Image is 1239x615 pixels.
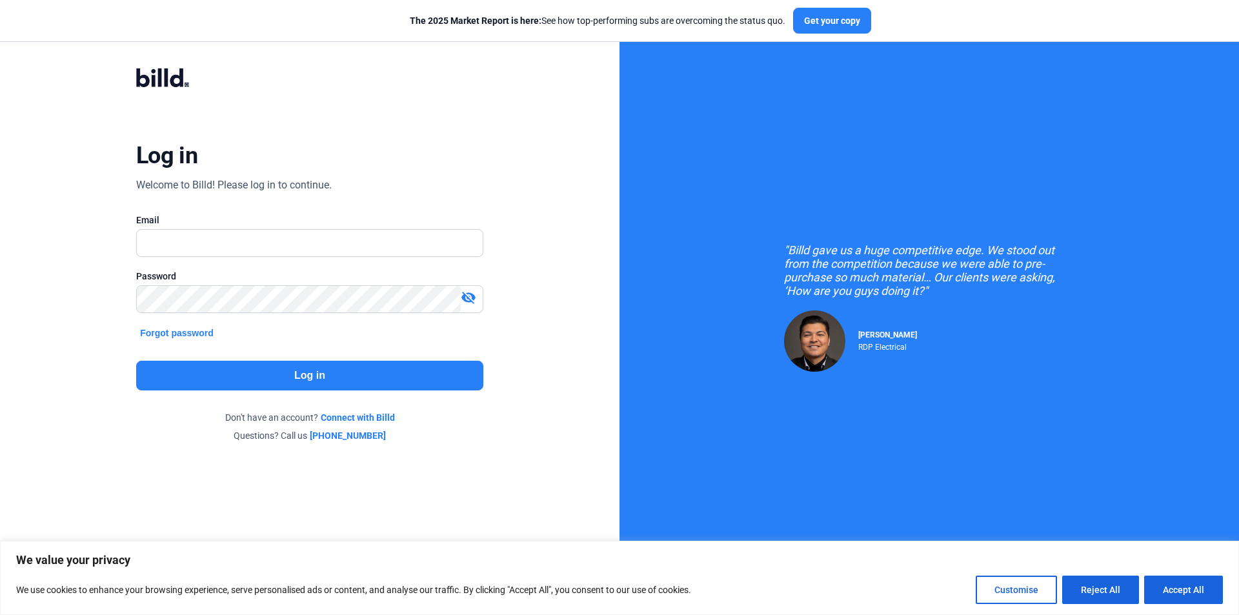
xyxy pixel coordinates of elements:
a: [PHONE_NUMBER] [310,429,386,442]
img: Raul Pacheco [784,310,845,372]
button: Get your copy [793,8,871,34]
p: We use cookies to enhance your browsing experience, serve personalised ads or content, and analys... [16,582,691,598]
span: The 2025 Market Report is here: [410,15,541,26]
button: Customise [976,576,1057,604]
div: Don't have an account? [136,411,483,424]
div: Password [136,270,483,283]
div: Questions? Call us [136,429,483,442]
div: Welcome to Billd! Please log in to continue. [136,177,332,193]
div: Log in [136,141,197,170]
button: Forgot password [136,326,217,340]
a: Connect with Billd [321,411,395,424]
p: We value your privacy [16,552,1223,568]
span: [PERSON_NAME] [858,330,917,339]
mat-icon: visibility_off [461,290,476,305]
div: "Billd gave us a huge competitive edge. We stood out from the competition because we were able to... [784,243,1074,297]
div: RDP Electrical [858,339,917,352]
div: See how top-performing subs are overcoming the status quo. [410,14,785,27]
button: Log in [136,361,483,390]
button: Reject All [1062,576,1139,604]
div: Email [136,214,483,227]
button: Accept All [1144,576,1223,604]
